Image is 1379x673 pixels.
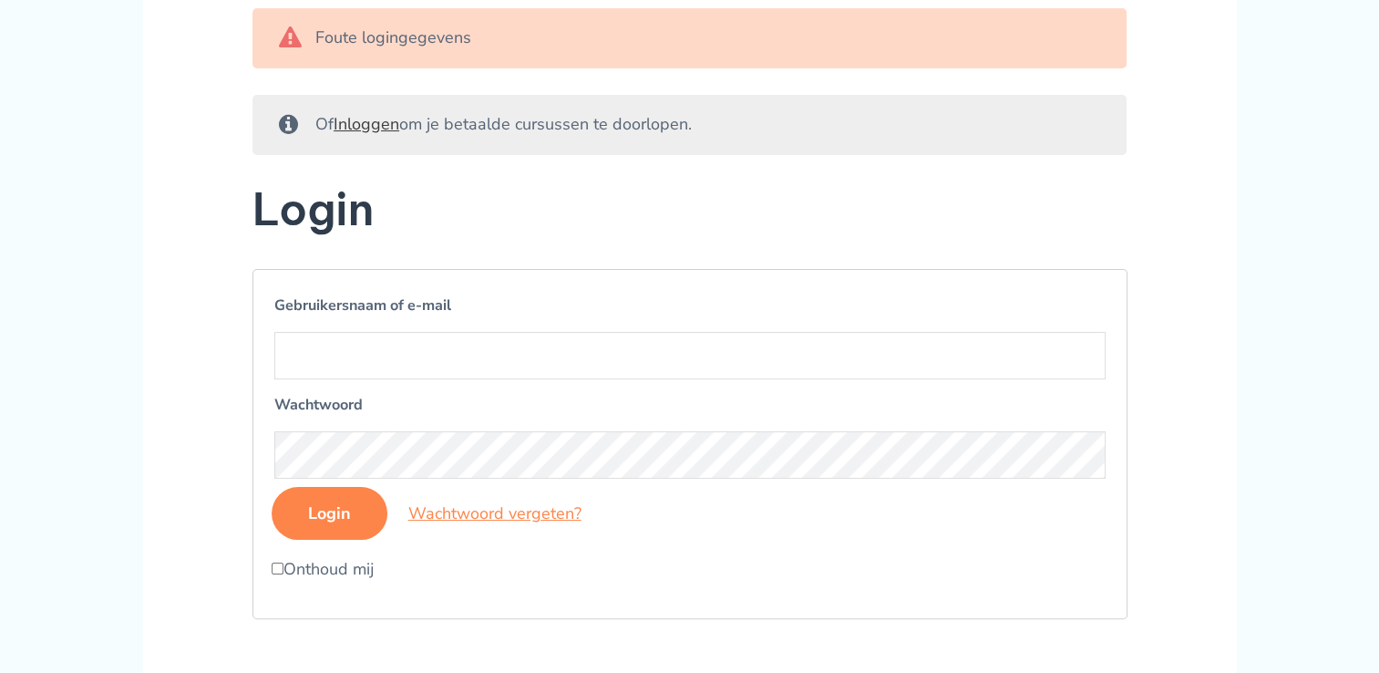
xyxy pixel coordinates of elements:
label: Gebruikersnaam of e-mail [274,291,1106,320]
h2: Login [252,181,1127,238]
input: Login [272,487,387,540]
label: Wachtwoord [274,390,1106,419]
label: Onthoud mij [272,556,1108,584]
a: Wachtwoord vergeten? [408,502,581,524]
div: Foute logingegevens [252,8,1127,68]
div: Of om je betaalde cursussen te doorlopen. [252,95,1127,155]
input: Onthoud mij [272,563,283,575]
a: Inloggen [334,113,399,135]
